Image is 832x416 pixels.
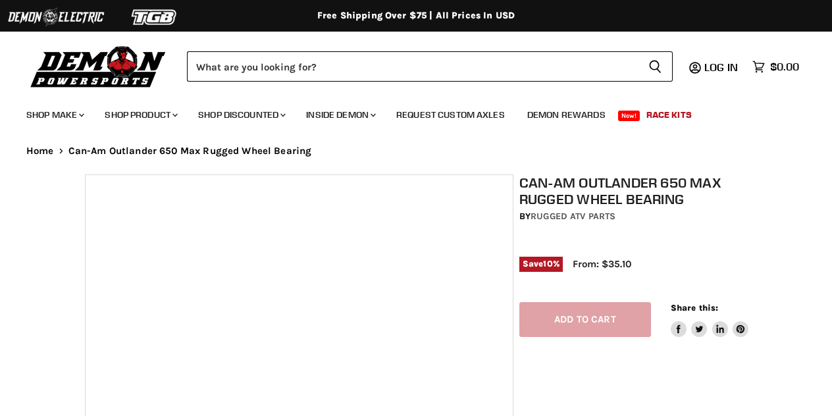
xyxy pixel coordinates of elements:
span: Log in [704,61,738,74]
ul: Main menu [16,96,796,128]
a: Home [26,145,54,157]
div: by [519,209,753,224]
aside: Share this: [671,302,749,337]
a: Demon Rewards [517,101,615,128]
a: Log in [698,61,746,73]
a: $0.00 [746,57,806,76]
input: Search [187,51,638,82]
a: Inside Demon [296,101,384,128]
span: From: $35.10 [573,258,631,270]
span: Can-Am Outlander 650 Max Rugged Wheel Bearing [68,145,312,157]
a: Race Kits [637,101,702,128]
a: Rugged ATV Parts [531,211,615,222]
span: Save % [519,257,563,271]
form: Product [187,51,673,82]
span: 10 [543,259,552,269]
h1: Can-Am Outlander 650 Max Rugged Wheel Bearing [519,174,753,207]
a: Shop Product [95,101,186,128]
img: Demon Powersports [26,43,170,90]
a: Request Custom Axles [386,101,515,128]
span: $0.00 [770,61,799,73]
span: New! [618,111,640,121]
button: Search [638,51,673,82]
img: Demon Electric Logo 2 [7,5,105,30]
a: Shop Discounted [188,101,294,128]
img: TGB Logo 2 [105,5,204,30]
a: Shop Make [16,101,92,128]
span: Share this: [671,303,718,313]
